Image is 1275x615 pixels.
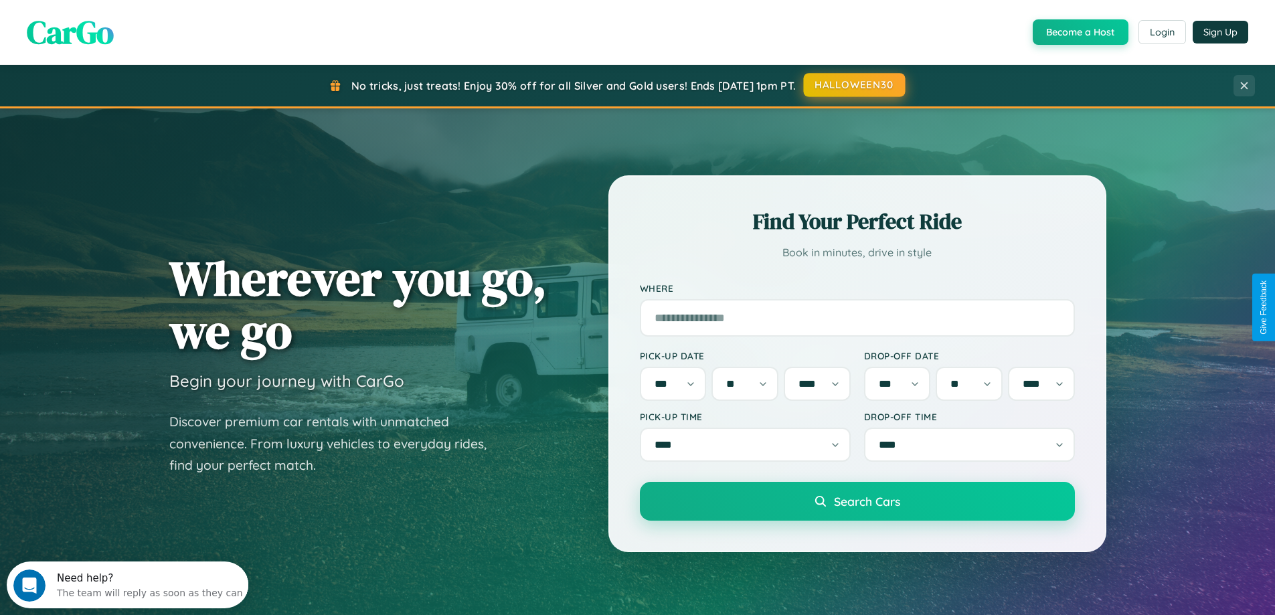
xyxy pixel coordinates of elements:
[640,282,1075,294] label: Where
[351,79,796,92] span: No tricks, just treats! Enjoy 30% off for all Silver and Gold users! Ends [DATE] 1pm PT.
[1033,19,1128,45] button: Become a Host
[640,350,851,361] label: Pick-up Date
[169,411,504,476] p: Discover premium car rentals with unmatched convenience. From luxury vehicles to everyday rides, ...
[864,350,1075,361] label: Drop-off Date
[640,207,1075,236] h2: Find Your Perfect Ride
[864,411,1075,422] label: Drop-off Time
[169,252,547,357] h1: Wherever you go, we go
[640,411,851,422] label: Pick-up Time
[1138,20,1186,44] button: Login
[7,561,248,608] iframe: Intercom live chat discovery launcher
[5,5,249,42] div: Open Intercom Messenger
[834,494,900,509] span: Search Cars
[13,569,46,602] iframe: Intercom live chat
[804,73,906,97] button: HALLOWEEN30
[169,371,404,391] h3: Begin your journey with CarGo
[640,482,1075,521] button: Search Cars
[1259,280,1268,335] div: Give Feedback
[50,11,236,22] div: Need help?
[50,22,236,36] div: The team will reply as soon as they can
[1193,21,1248,43] button: Sign Up
[27,10,114,54] span: CarGo
[640,243,1075,262] p: Book in minutes, drive in style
